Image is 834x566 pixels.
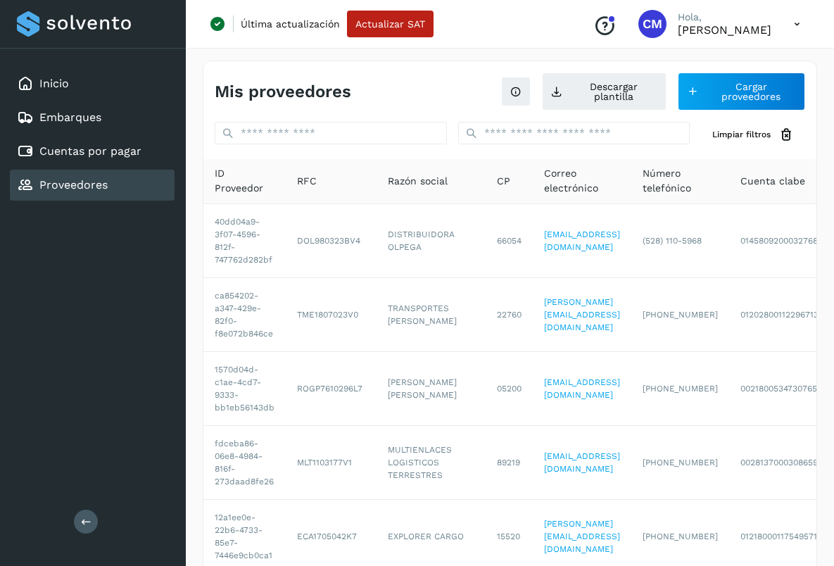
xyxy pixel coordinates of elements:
td: DISTRIBUIDORA OLPEGA [377,204,486,278]
span: [PHONE_NUMBER] [643,310,718,320]
span: ID Proveedor [215,166,274,196]
a: Inicio [39,77,69,90]
span: [PHONE_NUMBER] [643,532,718,541]
span: (528) 110-5968 [643,236,702,246]
span: Actualizar SAT [355,19,425,29]
a: [PERSON_NAME][EMAIL_ADDRESS][DOMAIN_NAME] [544,297,620,332]
td: 22760 [486,278,533,352]
button: Descargar plantilla [542,73,666,111]
a: [EMAIL_ADDRESS][DOMAIN_NAME] [544,451,620,474]
td: ca854202-a347-429e-82f0-f8e072b846ce [203,278,286,352]
span: Número telefónico [643,166,718,196]
span: Limpiar filtros [712,128,771,141]
span: CP [497,174,510,189]
h4: Mis proveedores [215,82,351,102]
div: Embarques [10,102,175,133]
td: 66054 [486,204,533,278]
td: DOL980323BV4 [286,204,377,278]
div: Inicio [10,68,175,99]
td: 1570d04d-c1ae-4cd7-9333-bb1eb56143db [203,352,286,426]
p: Hola, [678,11,771,23]
button: Limpiar filtros [701,122,805,148]
button: Actualizar SAT [347,11,434,37]
td: TRANSPORTES [PERSON_NAME] [377,278,486,352]
a: Cuentas por pagar [39,144,141,158]
span: [PHONE_NUMBER] [643,384,718,394]
td: TME1807023V0 [286,278,377,352]
span: Razón social [388,174,448,189]
p: Última actualización [241,18,340,30]
a: Proveedores [39,178,108,191]
p: Cynthia Mendoza [678,23,771,37]
a: Embarques [39,111,101,124]
button: Cargar proveedores [678,73,805,111]
div: Proveedores [10,170,175,201]
td: fdceba86-06e8-4984-816f-273daad8fe26 [203,426,286,500]
span: [PHONE_NUMBER] [643,458,718,467]
td: MULTIENLACES LOGISTICOS TERRESTRES [377,426,486,500]
a: [EMAIL_ADDRESS][DOMAIN_NAME] [544,377,620,400]
td: 05200 [486,352,533,426]
td: MLT1103177V1 [286,426,377,500]
td: [PERSON_NAME] [PERSON_NAME] [377,352,486,426]
td: 89219 [486,426,533,500]
a: [PERSON_NAME][EMAIL_ADDRESS][DOMAIN_NAME] [544,519,620,554]
div: Cuentas por pagar [10,136,175,167]
span: RFC [297,174,317,189]
span: Correo electrónico [544,166,620,196]
td: 40dd04a9-3f07-4596-812f-747762d282bf [203,204,286,278]
td: ROGP7610296L7 [286,352,377,426]
span: Cuenta clabe [740,174,805,189]
a: [EMAIL_ADDRESS][DOMAIN_NAME] [544,229,620,252]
